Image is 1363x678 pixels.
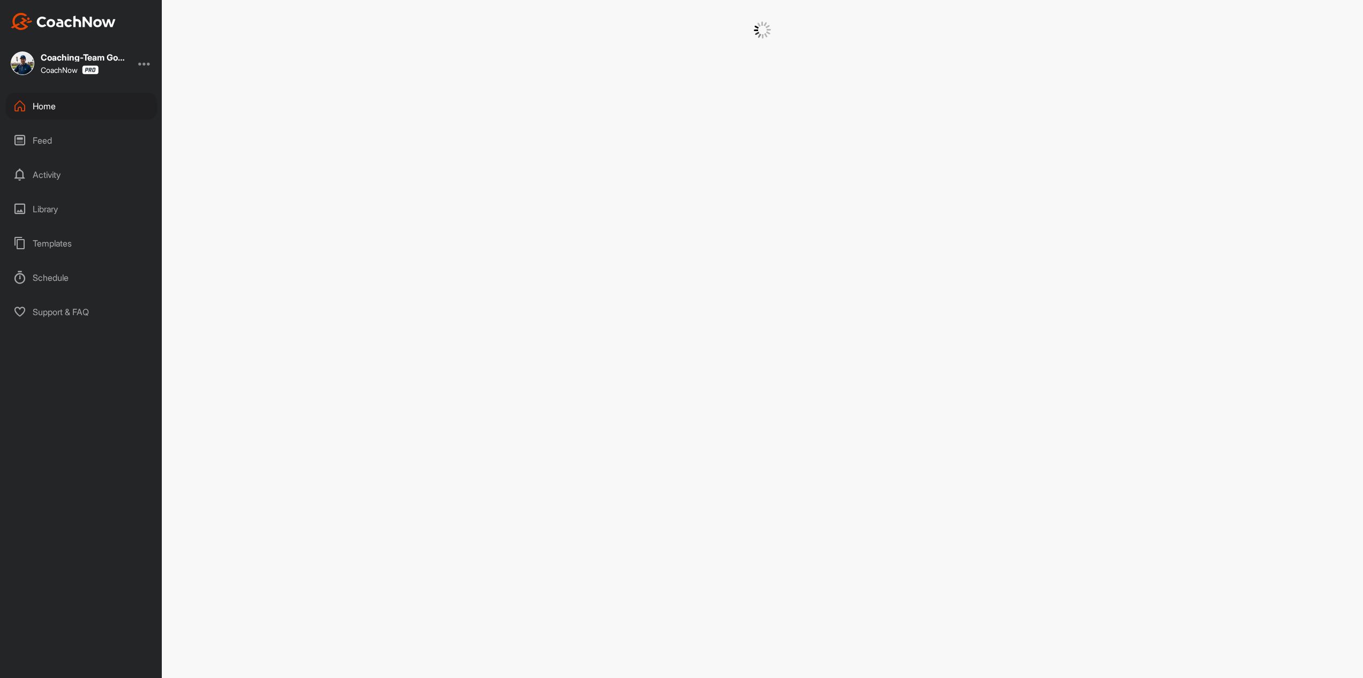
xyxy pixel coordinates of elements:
[6,127,157,154] div: Feed
[6,264,157,291] div: Schedule
[6,230,157,257] div: Templates
[41,53,126,62] div: Coaching-Team Golfakademie
[82,65,99,74] img: CoachNow Pro
[6,299,157,325] div: Support & FAQ
[11,13,116,30] img: CoachNow
[754,21,771,39] img: G6gVgL6ErOh57ABN0eRmCEwV0I4iEi4d8EwaPGI0tHgoAbU4EAHFLEQAh+QQFCgALACwIAA4AGAASAAAEbHDJSesaOCdk+8xg...
[11,51,34,75] img: square_76f96ec4196c1962453f0fa417d3756b.jpg
[6,93,157,120] div: Home
[41,65,99,74] div: CoachNow
[6,196,157,222] div: Library
[6,161,157,188] div: Activity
